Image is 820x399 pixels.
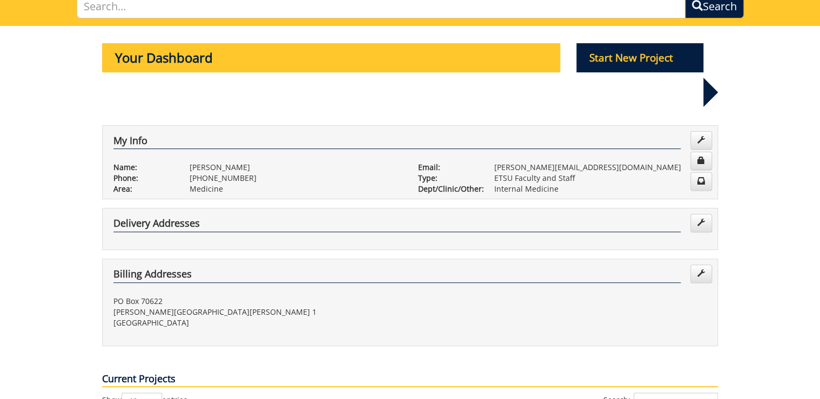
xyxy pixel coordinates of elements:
a: Edit Addresses [690,265,712,283]
p: [PERSON_NAME][EMAIL_ADDRESS][DOMAIN_NAME] [494,162,707,173]
h4: Billing Addresses [113,269,681,283]
p: Start New Project [576,43,704,72]
p: Medicine [190,184,402,194]
p: PO Box 70622 [113,296,402,307]
a: Edit Info [690,131,712,150]
p: Your Dashboard [102,43,560,72]
p: Email: [418,162,478,173]
p: [PERSON_NAME][GEOGRAPHIC_DATA][PERSON_NAME] 1 [113,307,402,317]
p: Dept/Clinic/Other: [418,184,478,194]
h4: Delivery Addresses [113,218,681,232]
p: [GEOGRAPHIC_DATA] [113,317,402,328]
p: Type: [418,173,478,184]
p: [PHONE_NUMBER] [190,173,402,184]
p: Area: [113,184,173,194]
p: ETSU Faculty and Staff [494,173,707,184]
h4: My Info [113,136,681,150]
p: [PERSON_NAME] [190,162,402,173]
a: Start New Project [576,53,704,64]
a: Change Password [690,152,712,170]
p: Internal Medicine [494,184,707,194]
a: Edit Addresses [690,214,712,232]
p: Name: [113,162,173,173]
p: Phone: [113,173,173,184]
a: Change Communication Preferences [690,172,712,191]
p: Current Projects [102,372,718,387]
